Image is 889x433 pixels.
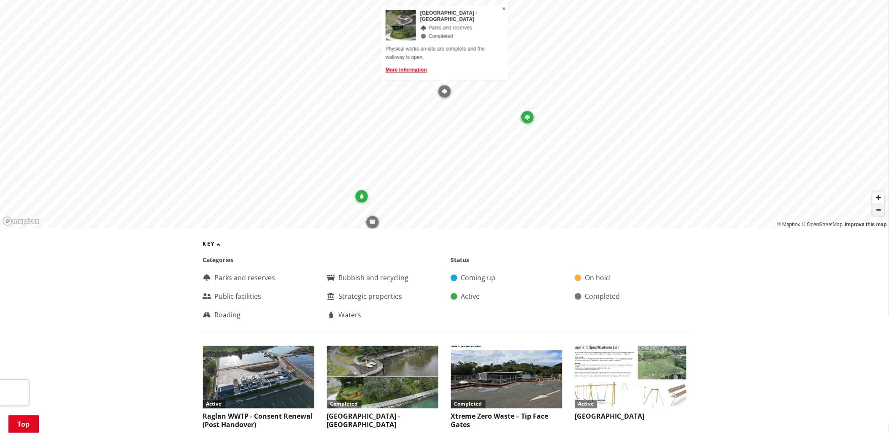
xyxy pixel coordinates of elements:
div: Waters [327,310,438,320]
div: Parks and reserves [203,273,314,283]
div: Completed [327,400,362,409]
div: Completed [451,400,486,409]
img: Greenslade Reserve Playground Final Design [575,346,686,409]
div: Map marker [521,111,534,124]
img: PR 24130 Raglan resource recovery center tip face gates [451,346,562,409]
div: Map marker [355,190,368,203]
a: Mapbox [777,222,800,227]
div: Parks and reserves [420,25,504,31]
a: More information [386,67,427,73]
h3: Xtreme Zero Waste – Tip Face Gates [451,413,562,429]
a: Mapbox homepage [3,216,40,226]
a: CompletedXtreme Zero Waste – Tip Face Gates [451,346,562,429]
div: On hold [575,273,686,283]
img: Wi Neera Sea Wall - Before After 1 [327,346,438,409]
div: Physical works on-site are complete and the walkway is open. [386,45,504,62]
a: Active[GEOGRAPHIC_DATA] [575,346,686,421]
div: Completed [420,33,504,40]
h3: Raglan WWTP - Consent Renewal (Post Handover) [203,413,314,429]
a: Completed[GEOGRAPHIC_DATA] - [GEOGRAPHIC_DATA] [327,346,438,429]
div: Public facilities [203,292,314,302]
img: Wi Neera Sea Wall - Before After 1 [386,10,440,41]
img: Raglan WWTP Upgrade - MABR MBR [203,346,314,409]
a: Top [8,415,39,433]
h3: [GEOGRAPHIC_DATA] [575,413,686,421]
div: Map marker [366,216,379,229]
div: Map marker [438,85,451,98]
h3: [GEOGRAPHIC_DATA] - [GEOGRAPHIC_DATA] [327,413,438,429]
div: Active [575,400,597,409]
div: Status [451,256,686,265]
div: Rubbish and recycling [327,273,438,283]
div: Roading [203,310,314,320]
button: Zoom in [873,192,885,204]
div: [GEOGRAPHIC_DATA] - [GEOGRAPHIC_DATA] [420,10,504,23]
div: Categories [203,256,438,265]
div: Completed [575,292,686,302]
button: Zoom out [873,204,885,216]
div: Active [451,292,562,302]
a: OpenStreetMap [802,222,843,227]
iframe: Messenger Launcher [850,398,881,428]
div: Coming up [451,273,562,283]
div: Strategic properties [327,292,438,302]
button: Key [203,241,222,247]
button: Close popup [500,6,508,13]
a: Improve this map [845,222,887,227]
a: ActiveRaglan WWTP - Consent Renewal (Post Handover) [203,346,314,429]
div: Active [203,400,225,409]
span: × [503,6,505,12]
